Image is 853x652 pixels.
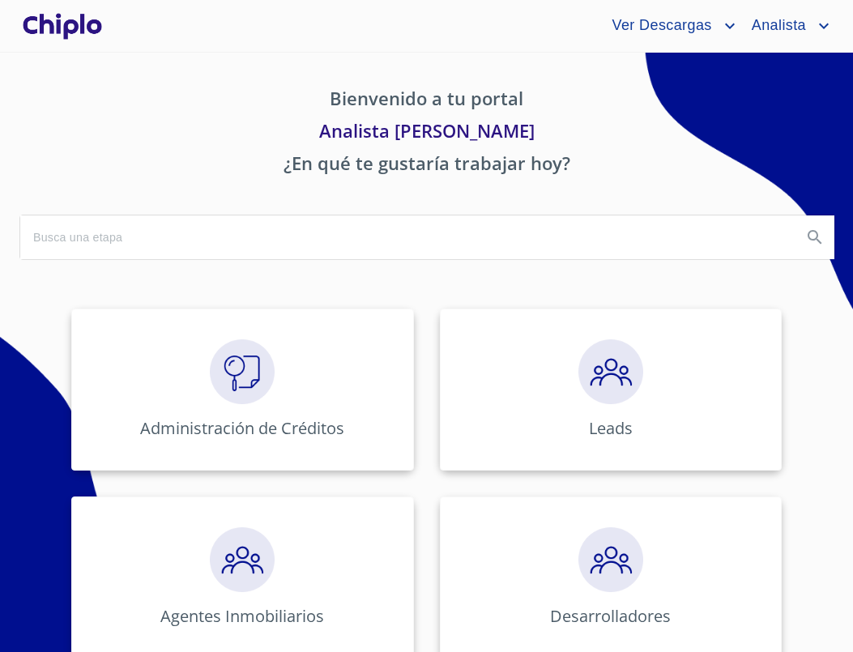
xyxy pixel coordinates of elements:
[599,13,739,39] button: account of current user
[589,417,633,439] p: Leads
[599,13,719,39] span: Ver Descargas
[740,13,834,39] button: account of current user
[20,215,789,259] input: search
[795,218,834,257] button: Search
[578,527,643,592] img: megaClickPrecalificacion.png
[140,417,344,439] p: Administración de Créditos
[210,527,275,592] img: megaClickPrecalificacion.png
[550,605,671,627] p: Desarrolladores
[578,339,643,404] img: megaClickPrecalificacion.png
[210,339,275,404] img: megaClickVerifiacion.png
[19,150,834,182] p: ¿En qué te gustaría trabajar hoy?
[160,605,324,627] p: Agentes Inmobiliarios
[19,117,834,150] p: Analista [PERSON_NAME]
[19,85,834,117] p: Bienvenido a tu portal
[740,13,814,39] span: Analista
